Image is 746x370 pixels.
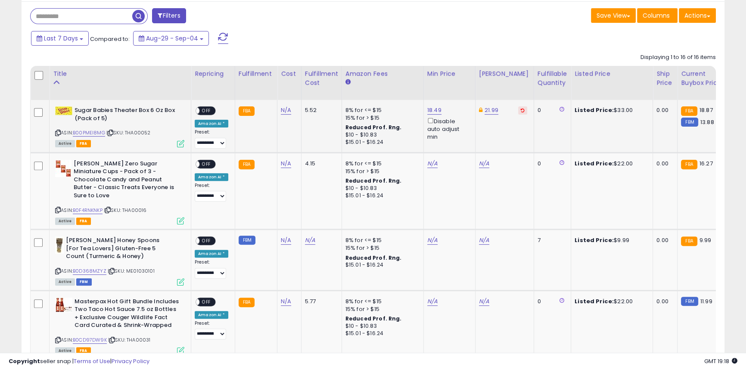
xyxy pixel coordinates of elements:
small: FBM [239,236,255,245]
button: Aug-29 - Sep-04 [133,31,209,46]
b: Listed Price: [575,297,614,305]
div: Repricing [195,69,231,78]
span: OFF [199,160,213,168]
button: Filters [152,8,186,23]
div: 8% for <= $15 [345,298,417,305]
span: FBA [76,218,91,225]
div: Amazon AI * [195,120,228,127]
a: N/A [281,159,291,168]
img: 51AgIb8lYzL._SL40_.jpg [55,298,72,313]
div: Amazon AI * [195,250,228,258]
button: Save View [591,8,636,23]
span: OFF [199,237,213,245]
div: 15% for > $15 [345,244,417,252]
div: $22.00 [575,298,646,305]
div: Fulfillment [239,69,274,78]
b: [PERSON_NAME] Honey Spoons [For Tea Lovers] Gluten-Free 5 Count (Turmeric & Honey) [66,236,171,263]
a: B0F4RNKNKP [73,207,103,214]
div: 0.00 [656,236,671,244]
span: All listings currently available for purchase on Amazon [55,278,75,286]
div: Preset: [195,320,228,340]
span: All listings currently available for purchase on Amazon [55,218,75,225]
div: ASIN: [55,236,184,284]
span: | SKU: ME01030101 [108,267,155,274]
div: Displaying 1 to 16 of 16 items [640,53,716,62]
div: $22.00 [575,160,646,168]
div: $33.00 [575,106,646,114]
a: N/A [281,106,291,115]
a: N/A [281,236,291,245]
span: 11.99 [700,297,712,305]
b: Listed Price: [575,159,614,168]
a: B0D368MZYZ [73,267,106,275]
div: Listed Price [575,69,649,78]
div: Amazon Fees [345,69,420,78]
div: Preset: [195,129,228,149]
b: Listed Price: [575,236,614,244]
div: Current Buybox Price [681,69,725,87]
img: 41lRjcd2HaL._SL40_.jpg [55,106,72,115]
div: 0 [538,106,564,114]
span: 18.87 [699,106,713,114]
div: Fulfillable Quantity [538,69,567,87]
small: FBA [239,106,255,116]
span: Last 7 Days [44,34,78,43]
a: 21.99 [485,106,498,115]
div: $10 - $10.83 [345,131,417,139]
div: Amazon AI * [195,311,228,319]
div: $15.01 - $16.24 [345,261,417,269]
span: Compared to: [90,35,130,43]
div: 0.00 [656,106,671,114]
a: N/A [479,159,489,168]
span: | SKU: THA00016 [104,207,147,214]
div: ASIN: [55,106,184,146]
div: $15.01 - $16.24 [345,330,417,337]
a: B00PMEI8MG [73,129,105,137]
b: Sugar Babies Theater Box 6 Oz Box (Pack of 5) [75,106,179,124]
img: 31WZzqGcjXL._SL40_.jpg [55,236,64,254]
span: All listings currently available for purchase on Amazon [55,140,75,147]
a: N/A [427,236,438,245]
a: N/A [479,297,489,306]
button: Actions [679,8,716,23]
div: 0.00 [656,298,671,305]
div: Min Price [427,69,472,78]
div: $9.99 [575,236,646,244]
b: Reduced Prof. Rng. [345,315,402,322]
a: N/A [281,297,291,306]
strong: Copyright [9,357,40,365]
div: 0 [538,160,564,168]
div: $10 - $10.83 [345,185,417,192]
span: 9.99 [699,236,712,244]
small: FBA [681,160,697,169]
div: 0 [538,298,564,305]
a: N/A [305,236,315,245]
small: FBA [681,106,697,116]
div: seller snap | | [9,358,149,366]
div: 4.15 [305,160,335,168]
span: OFF [199,107,213,115]
div: $15.01 - $16.24 [345,139,417,146]
small: FBM [681,297,698,306]
span: 13.88 [700,118,714,126]
small: FBA [681,236,697,246]
div: 0.00 [656,160,671,168]
a: B0CD97DW9K [73,336,107,344]
span: Columns [643,11,670,20]
b: [PERSON_NAME] Zero Sugar Miniature Cups - Pack of 3 - Chocolate Candy and Peanut Butter - Classic... [74,160,178,202]
button: Last 7 Days [31,31,89,46]
div: [PERSON_NAME] [479,69,530,78]
small: Amazon Fees. [345,78,351,86]
a: Terms of Use [74,357,110,365]
div: 8% for <= $15 [345,236,417,244]
img: 413Ik80g4JL._SL40_.jpg [55,160,71,177]
span: 2025-09-12 19:18 GMT [704,357,737,365]
div: Preset: [195,183,228,202]
div: $10 - $10.83 [345,323,417,330]
span: FBA [76,140,91,147]
span: | SKU: THA00031 [108,336,151,343]
span: FBM [76,278,92,286]
div: 15% for > $15 [345,114,417,122]
div: Fulfillment Cost [305,69,338,87]
span: OFF [199,298,213,305]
